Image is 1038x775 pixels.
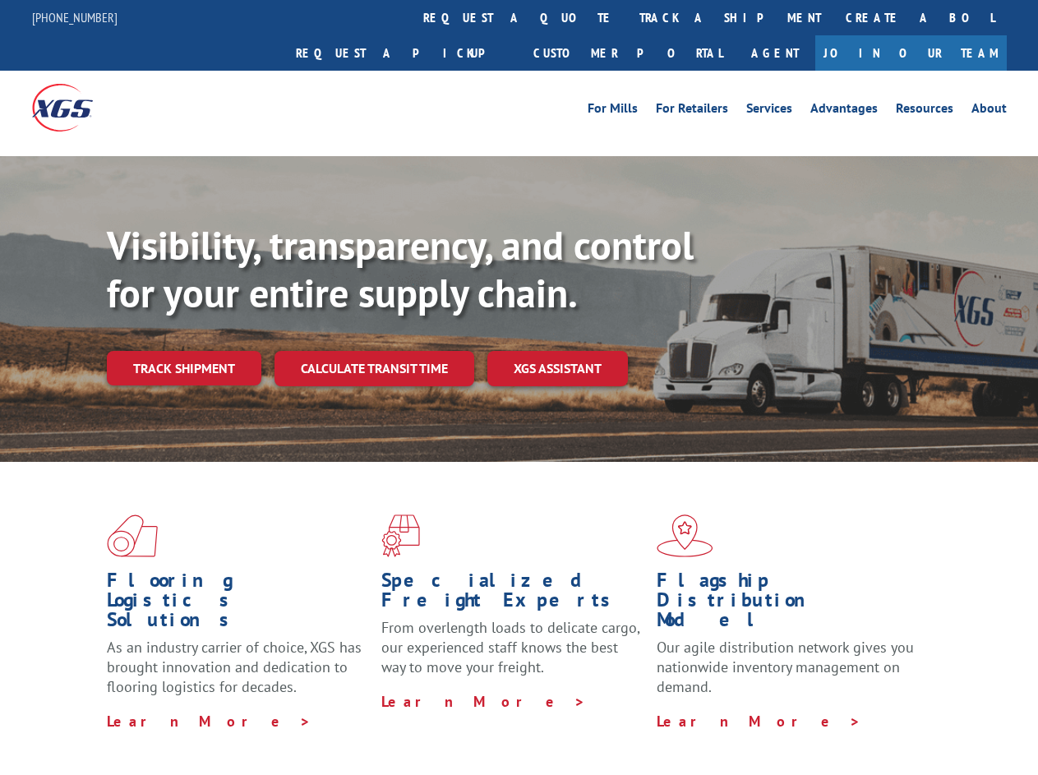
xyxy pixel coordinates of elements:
[381,692,586,711] a: Learn More >
[657,712,861,731] a: Learn More >
[107,712,311,731] a: Learn More >
[381,514,420,557] img: xgs-icon-focused-on-flooring-red
[381,570,644,618] h1: Specialized Freight Experts
[971,102,1007,120] a: About
[588,102,638,120] a: For Mills
[274,351,474,386] a: Calculate transit time
[810,102,878,120] a: Advantages
[656,102,728,120] a: For Retailers
[521,35,735,71] a: Customer Portal
[107,219,694,318] b: Visibility, transparency, and control for your entire supply chain.
[381,618,644,691] p: From overlength loads to delicate cargo, our experienced staff knows the best way to move your fr...
[657,570,919,638] h1: Flagship Distribution Model
[32,9,118,25] a: [PHONE_NUMBER]
[815,35,1007,71] a: Join Our Team
[284,35,521,71] a: Request a pickup
[746,102,792,120] a: Services
[107,570,369,638] h1: Flooring Logistics Solutions
[487,351,628,386] a: XGS ASSISTANT
[657,514,713,557] img: xgs-icon-flagship-distribution-model-red
[107,638,362,696] span: As an industry carrier of choice, XGS has brought innovation and dedication to flooring logistics...
[657,638,914,696] span: Our agile distribution network gives you nationwide inventory management on demand.
[107,351,261,385] a: Track shipment
[735,35,815,71] a: Agent
[107,514,158,557] img: xgs-icon-total-supply-chain-intelligence-red
[896,102,953,120] a: Resources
